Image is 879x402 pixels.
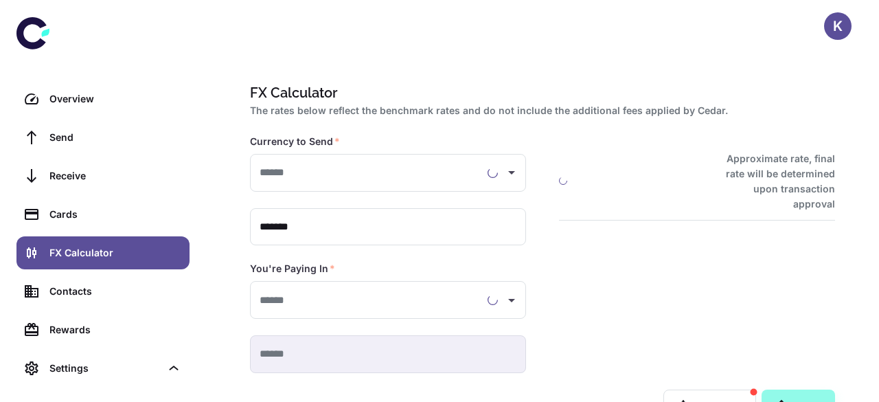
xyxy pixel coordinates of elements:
[49,130,181,145] div: Send
[16,275,190,308] a: Contacts
[49,91,181,107] div: Overview
[49,168,181,183] div: Receive
[16,313,190,346] a: Rewards
[16,159,190,192] a: Receive
[502,291,521,310] button: Open
[711,151,835,212] h6: Approximate rate, final rate will be determined upon transaction approval
[250,262,335,276] label: You're Paying In
[16,352,190,385] div: Settings
[49,361,161,376] div: Settings
[49,207,181,222] div: Cards
[824,12,852,40] button: K
[49,322,181,337] div: Rewards
[49,284,181,299] div: Contacts
[250,135,340,148] label: Currency to Send
[16,121,190,154] a: Send
[250,82,830,103] h1: FX Calculator
[16,198,190,231] a: Cards
[49,245,181,260] div: FX Calculator
[16,236,190,269] a: FX Calculator
[16,82,190,115] a: Overview
[502,163,521,182] button: Open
